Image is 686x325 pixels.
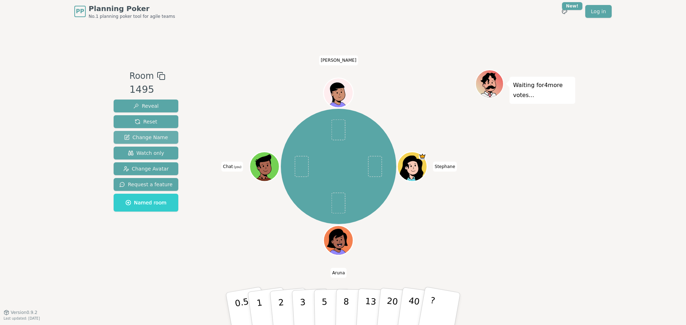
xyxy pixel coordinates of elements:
[114,194,178,212] button: Named room
[124,134,168,141] span: Change Name
[89,14,175,19] span: No.1 planning poker tool for agile teams
[133,102,159,110] span: Reveal
[89,4,175,14] span: Planning Poker
[135,118,157,125] span: Reset
[128,149,164,157] span: Watch only
[11,310,38,315] span: Version 0.9.2
[221,162,243,172] span: Click to change your name
[4,310,38,315] button: Version0.9.2
[129,82,165,97] div: 1495
[433,162,457,172] span: Click to change your name
[562,2,582,10] div: New!
[114,131,178,144] button: Change Name
[114,115,178,128] button: Reset
[114,178,178,191] button: Request a feature
[251,153,279,181] button: Click to change your avatar
[114,100,178,112] button: Reveal
[74,4,175,19] a: PPPlanning PokerNo.1 planning poker tool for agile teams
[114,147,178,159] button: Watch only
[125,199,166,206] span: Named room
[114,162,178,175] button: Change Avatar
[123,165,169,172] span: Change Avatar
[558,5,571,18] button: New!
[319,55,358,65] span: Click to change your name
[585,5,612,18] a: Log in
[4,316,40,320] span: Last updated: [DATE]
[419,153,426,160] span: Stephane is the host
[129,70,154,82] span: Room
[233,166,242,169] span: (you)
[513,80,572,100] p: Waiting for 4 more votes...
[119,181,173,188] span: Request a feature
[330,268,347,278] span: Click to change your name
[76,7,84,16] span: PP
